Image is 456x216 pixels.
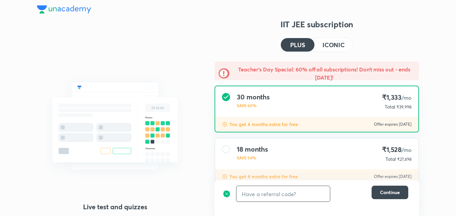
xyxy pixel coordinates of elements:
[322,42,345,48] h4: ICONIC
[222,122,227,127] img: discount
[237,155,268,161] p: SAVE 54%
[396,104,412,110] span: ₹39,998
[229,121,298,128] p: You get 4 months extra for free
[374,122,412,127] p: Offer expires [DATE]
[397,157,412,162] span: ₹27,498
[380,189,400,196] span: Continue
[385,103,395,110] p: Total
[37,202,193,212] h4: Live test and quizzes
[382,145,412,154] h4: ₹1,528
[37,67,193,185] img: mock_test_quizes_521a5f770e.svg
[237,145,268,153] h4: 18 months
[372,186,408,199] button: Continue
[219,68,229,79] img: -
[237,93,270,101] h4: 30 months
[37,5,91,13] img: Company Logo
[236,186,330,202] input: Have a referral code?
[402,146,412,153] span: /mo
[281,38,314,52] button: PLUS
[237,102,270,109] p: SAVE 60%
[402,94,412,101] span: /mo
[314,38,353,52] button: ICONIC
[222,174,227,179] img: discount
[229,173,298,180] p: You get 4 months extra for free
[223,186,231,202] img: discount
[374,174,412,179] p: Offer expires [DATE]
[215,19,419,30] h3: IIT JEE subscription
[233,65,415,82] h5: Teacher’s Day Special: 60% off all subscriptions! Don’t miss out - ends [DATE]!
[290,42,305,48] h4: PLUS
[382,93,412,102] h4: ₹1,333
[385,156,396,162] p: Total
